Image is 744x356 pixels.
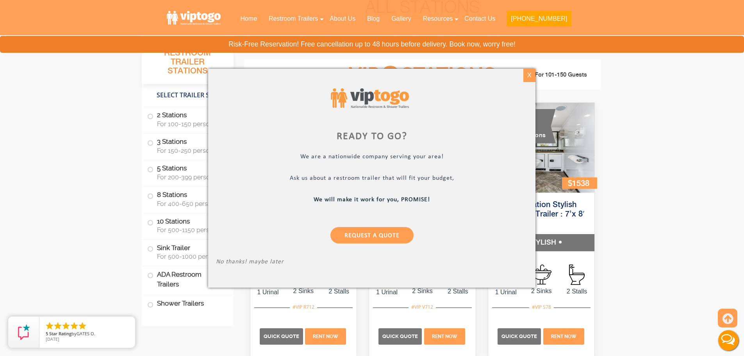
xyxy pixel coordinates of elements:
[216,153,528,162] p: We are a nationwide company serving your area!
[61,321,71,331] li: 
[70,321,79,331] li: 
[216,132,528,141] div: Ready to go?
[46,336,59,342] span: [DATE]
[16,324,32,340] img: Review Rating
[331,88,409,108] img: viptogo logo
[46,331,129,337] span: by
[216,258,528,267] p: No thanks! maybe later
[77,331,95,336] span: GATES O.
[216,174,528,183] p: Ask us about a restroom trailer that will fit your budget,
[46,331,48,336] span: 5
[314,196,430,202] b: We will make it work for you, PROMISE!
[53,321,62,331] li: 
[78,321,87,331] li: 
[49,331,71,336] span: Star Rating
[330,227,414,243] a: Request a Quote
[713,325,744,356] button: Live Chat
[45,321,54,331] li: 
[523,69,535,82] div: X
